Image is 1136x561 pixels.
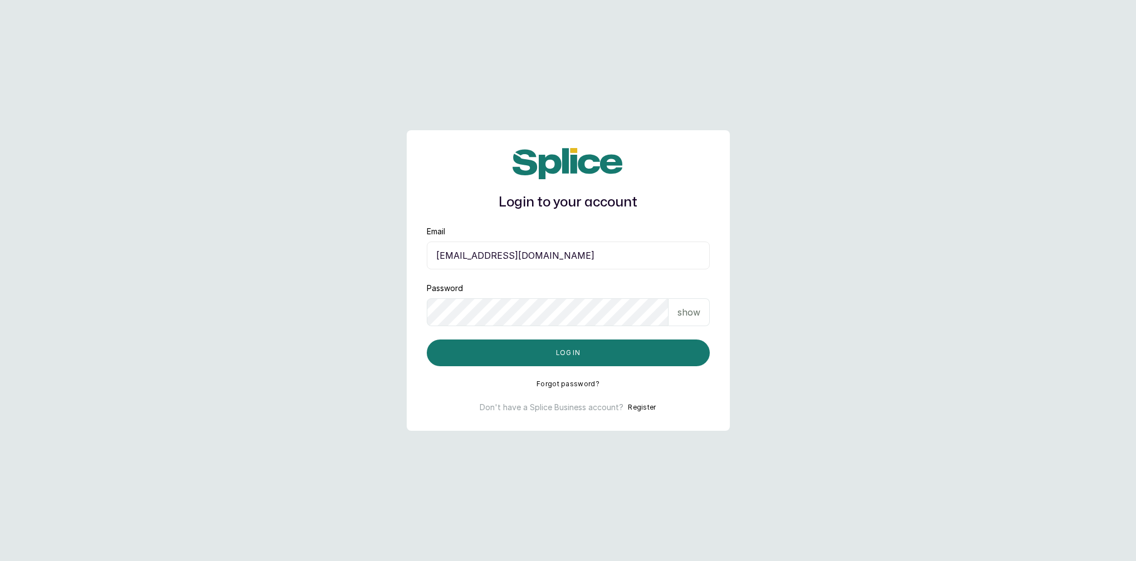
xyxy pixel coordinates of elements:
label: Password [427,283,463,294]
h1: Login to your account [427,193,710,213]
p: show [677,306,700,319]
button: Register [628,402,656,413]
input: email@acme.com [427,242,710,269]
button: Log in [427,339,710,366]
button: Forgot password? [537,380,599,388]
label: Email [427,226,445,237]
p: Don't have a Splice Business account? [480,402,623,413]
